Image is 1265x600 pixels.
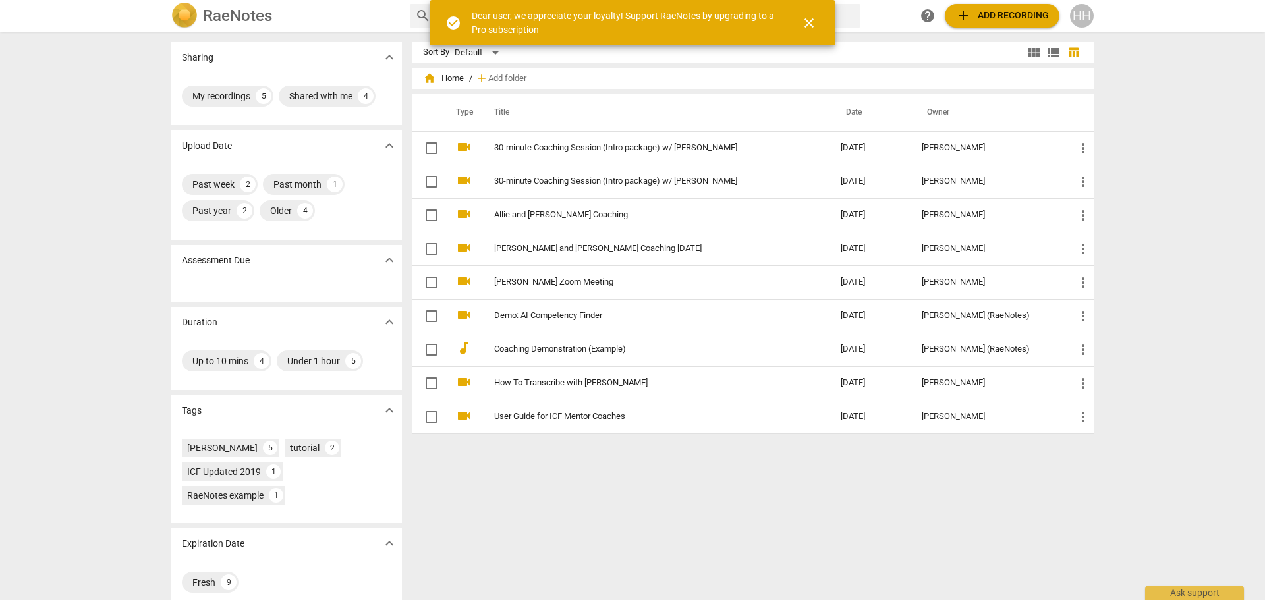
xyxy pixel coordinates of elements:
[379,47,399,67] button: Show more
[182,537,244,551] p: Expiration Date
[911,94,1065,131] th: Owner
[478,94,830,131] th: Title
[445,15,461,31] span: check_circle
[358,88,374,104] div: 4
[423,72,436,85] span: home
[381,402,397,418] span: expand_more
[801,15,817,31] span: close
[1044,43,1063,63] button: List view
[945,4,1059,28] button: Upload
[415,8,431,24] span: search
[192,576,215,589] div: Fresh
[379,136,399,155] button: Show more
[1075,275,1091,290] span: more_vert
[830,265,912,299] td: [DATE]
[494,210,793,220] a: Allie and [PERSON_NAME] Coaching
[922,378,1054,388] div: [PERSON_NAME]
[456,273,472,289] span: videocam
[237,203,252,219] div: 2
[475,72,488,85] span: add
[469,74,472,84] span: /
[182,404,202,418] p: Tags
[273,178,322,191] div: Past month
[830,400,912,433] td: [DATE]
[955,8,971,24] span: add
[182,139,232,153] p: Upload Date
[1075,375,1091,391] span: more_vert
[1075,174,1091,190] span: more_vert
[456,139,472,155] span: videocam
[830,131,912,165] td: [DATE]
[472,9,777,36] div: Dear user, we appreciate your loyalty! Support RaeNotes by upgrading to a
[916,4,940,28] a: Help
[187,489,264,502] div: RaeNotes example
[456,240,472,256] span: videocam
[254,353,269,369] div: 4
[494,177,793,186] a: 30-minute Coaching Session (Intro package) w/ [PERSON_NAME]
[1075,241,1091,257] span: more_vert
[830,299,912,333] td: [DATE]
[456,307,472,323] span: videocam
[327,177,343,192] div: 1
[922,177,1054,186] div: [PERSON_NAME]
[1075,342,1091,358] span: more_vert
[423,72,464,85] span: Home
[266,464,281,479] div: 1
[379,250,399,270] button: Show more
[494,311,793,321] a: Demo: AI Competency Finder
[494,277,793,287] a: [PERSON_NAME] Zoom Meeting
[922,412,1054,422] div: [PERSON_NAME]
[192,178,235,191] div: Past week
[472,24,539,35] a: Pro subscription
[830,232,912,265] td: [DATE]
[1070,4,1094,28] button: HH
[192,354,248,368] div: Up to 10 mins
[192,90,250,103] div: My recordings
[171,3,399,29] a: LogoRaeNotes
[263,441,277,455] div: 5
[830,198,912,232] td: [DATE]
[922,244,1054,254] div: [PERSON_NAME]
[182,315,217,329] p: Duration
[830,333,912,366] td: [DATE]
[920,8,936,24] span: help
[1145,586,1244,600] div: Ask support
[455,42,503,63] div: Default
[381,535,397,551] span: expand_more
[494,378,793,388] a: How To Transcribe with [PERSON_NAME]
[830,366,912,400] td: [DATE]
[456,173,472,188] span: videocam
[488,74,526,84] span: Add folder
[456,374,472,390] span: videocam
[830,94,912,131] th: Date
[182,51,213,65] p: Sharing
[922,277,1054,287] div: [PERSON_NAME]
[1024,43,1044,63] button: Tile view
[494,412,793,422] a: User Guide for ICF Mentor Coaches
[297,203,313,219] div: 4
[922,210,1054,220] div: [PERSON_NAME]
[494,344,793,354] a: Coaching Demonstration (Example)
[221,574,237,590] div: 9
[325,441,339,455] div: 2
[1075,140,1091,156] span: more_vert
[830,165,912,198] td: [DATE]
[1046,45,1061,61] span: view_list
[290,441,320,454] div: tutorial
[345,353,361,369] div: 5
[287,354,340,368] div: Under 1 hour
[379,400,399,420] button: Show more
[955,8,1049,24] span: Add recording
[1026,45,1042,61] span: view_module
[182,254,250,267] p: Assessment Due
[269,488,283,503] div: 1
[240,177,256,192] div: 2
[445,94,478,131] th: Type
[379,533,399,553] button: Show more
[381,49,397,65] span: expand_more
[793,7,825,39] button: Close
[423,47,449,57] div: Sort By
[1075,409,1091,425] span: more_vert
[494,143,793,153] a: 30-minute Coaching Session (Intro package) w/ [PERSON_NAME]
[922,344,1054,354] div: [PERSON_NAME] (RaeNotes)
